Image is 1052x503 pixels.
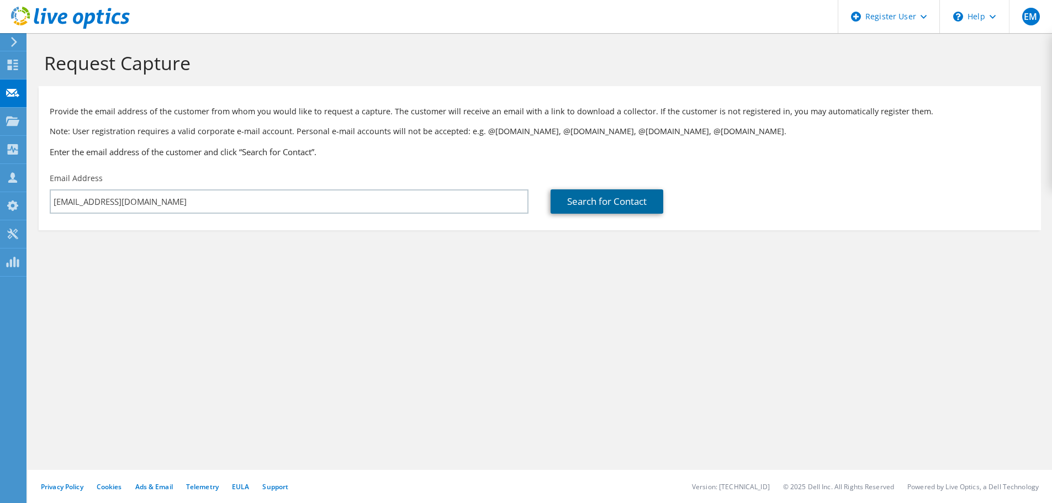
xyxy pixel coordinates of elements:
[1022,8,1040,25] span: EM
[953,12,963,22] svg: \n
[97,482,122,491] a: Cookies
[907,482,1039,491] li: Powered by Live Optics, a Dell Technology
[692,482,770,491] li: Version: [TECHNICAL_ID]
[50,105,1030,118] p: Provide the email address of the customer from whom you would like to request a capture. The cust...
[186,482,219,491] a: Telemetry
[50,173,103,184] label: Email Address
[41,482,83,491] a: Privacy Policy
[232,482,249,491] a: EULA
[262,482,288,491] a: Support
[44,51,1030,75] h1: Request Capture
[135,482,173,491] a: Ads & Email
[551,189,663,214] a: Search for Contact
[783,482,894,491] li: © 2025 Dell Inc. All Rights Reserved
[50,125,1030,137] p: Note: User registration requires a valid corporate e-mail account. Personal e-mail accounts will ...
[50,146,1030,158] h3: Enter the email address of the customer and click “Search for Contact”.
